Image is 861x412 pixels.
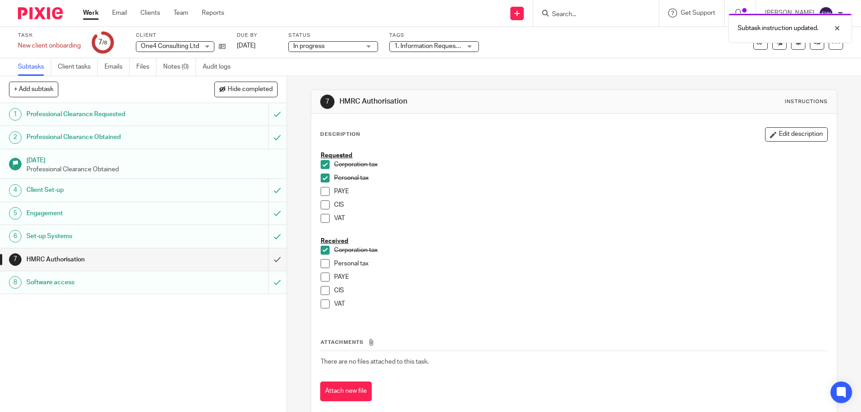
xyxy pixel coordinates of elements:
[83,9,99,17] a: Work
[102,40,107,45] small: /8
[214,82,278,97] button: Hide completed
[9,230,22,243] div: 6
[9,207,22,220] div: 5
[104,58,130,76] a: Emails
[141,43,199,49] span: One4 Consulting Ltd
[321,359,429,365] span: There are no files attached to this task.
[26,183,182,197] h1: Client Set-up
[334,187,827,196] p: PAYE
[237,43,256,49] span: [DATE]
[136,32,226,39] label: Client
[174,9,188,17] a: Team
[293,43,325,49] span: In progress
[334,200,827,209] p: CIS
[58,58,98,76] a: Client tasks
[26,108,182,121] h1: Professional Clearance Requested
[9,253,22,266] div: 7
[320,382,372,402] button: Attach new file
[163,58,196,76] a: Notes (0)
[765,127,828,142] button: Edit description
[819,6,833,21] img: svg%3E
[288,32,378,39] label: Status
[18,58,51,76] a: Subtasks
[140,9,160,17] a: Clients
[334,246,827,255] p: Corporation tax
[394,43,475,49] span: 1. Information Requested + 1
[136,58,157,76] a: Files
[9,184,22,197] div: 4
[228,86,273,93] span: Hide completed
[26,207,182,220] h1: Engagement
[334,160,827,169] p: Corporation tax
[334,286,827,295] p: CIS
[334,173,827,182] p: Personal tax
[785,98,828,105] div: Instructions
[738,24,818,33] p: Subtask instruction updated.
[18,32,81,39] label: Task
[334,273,827,282] p: PAYE
[321,238,348,244] u: Received
[26,276,182,289] h1: Software access
[320,95,335,109] div: 7
[26,154,278,165] h1: [DATE]
[339,97,593,106] h1: HMRC Authorisation
[18,41,81,50] div: New client onboarding
[9,108,22,121] div: 1
[334,259,827,268] p: Personal tax
[9,276,22,289] div: 8
[389,32,479,39] label: Tags
[202,9,224,17] a: Reports
[26,230,182,243] h1: Set-up Systems
[26,165,278,174] p: Professional Clearance Obtained
[26,253,182,266] h1: HMRC Authorisation
[334,299,827,308] p: VAT
[334,214,827,223] p: VAT
[9,82,58,97] button: + Add subtask
[320,131,360,138] p: Description
[18,7,63,19] img: Pixie
[112,9,127,17] a: Email
[237,32,277,39] label: Due by
[321,340,364,345] span: Attachments
[26,130,182,144] h1: Professional Clearance Obtained
[98,37,107,48] div: 7
[203,58,237,76] a: Audit logs
[9,131,22,144] div: 2
[321,152,352,159] u: Requested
